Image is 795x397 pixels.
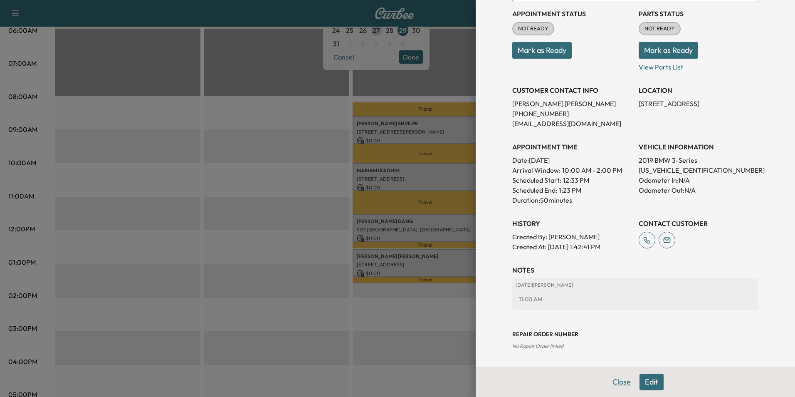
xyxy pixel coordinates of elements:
p: Scheduled Start: [512,175,561,185]
p: [US_VEHICLE_IDENTIFICATION_NUMBER] [639,165,758,175]
h3: APPOINTMENT TIME [512,142,632,152]
p: Created By : [PERSON_NAME] [512,232,632,242]
p: Date: [DATE] [512,155,632,165]
p: [STREET_ADDRESS] [639,99,758,109]
p: Arrival Window: [512,165,632,175]
h3: VEHICLE INFORMATION [639,142,758,152]
p: 12:33 PM [563,175,589,185]
button: Mark as Ready [512,42,572,59]
p: Created At : [DATE] 1:42:41 PM [512,242,632,252]
p: Scheduled End: [512,185,557,195]
h3: Repair Order number [512,330,758,338]
p: [EMAIL_ADDRESS][DOMAIN_NAME] [512,119,632,129]
p: View Parts List [639,59,758,72]
span: NOT READY [639,25,680,33]
span: NOT READY [513,25,553,33]
p: Odometer Out: N/A [639,185,758,195]
p: 2019 BMW 3-Series [639,155,758,165]
h3: History [512,218,632,228]
p: 1:23 PM [559,185,581,195]
div: 11:00 AM [516,292,755,307]
p: [DATE] | [PERSON_NAME] [516,282,755,288]
button: Mark as Ready [639,42,698,59]
p: [PERSON_NAME] [PERSON_NAME] [512,99,632,109]
button: Close [607,374,636,390]
p: [PHONE_NUMBER] [512,109,632,119]
h3: LOCATION [639,85,758,95]
button: Edit [639,374,664,390]
h3: NOTES [512,265,758,275]
h3: CONTACT CUSTOMER [639,218,758,228]
p: Odometer In: N/A [639,175,758,185]
p: Duration: 50 minutes [512,195,632,205]
h3: CUSTOMER CONTACT INFO [512,85,632,95]
h3: Appointment Status [512,9,632,19]
span: 10:00 AM - 2:00 PM [562,165,622,175]
h3: Parts Status [639,9,758,19]
span: No Repair Order linked [512,343,563,349]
